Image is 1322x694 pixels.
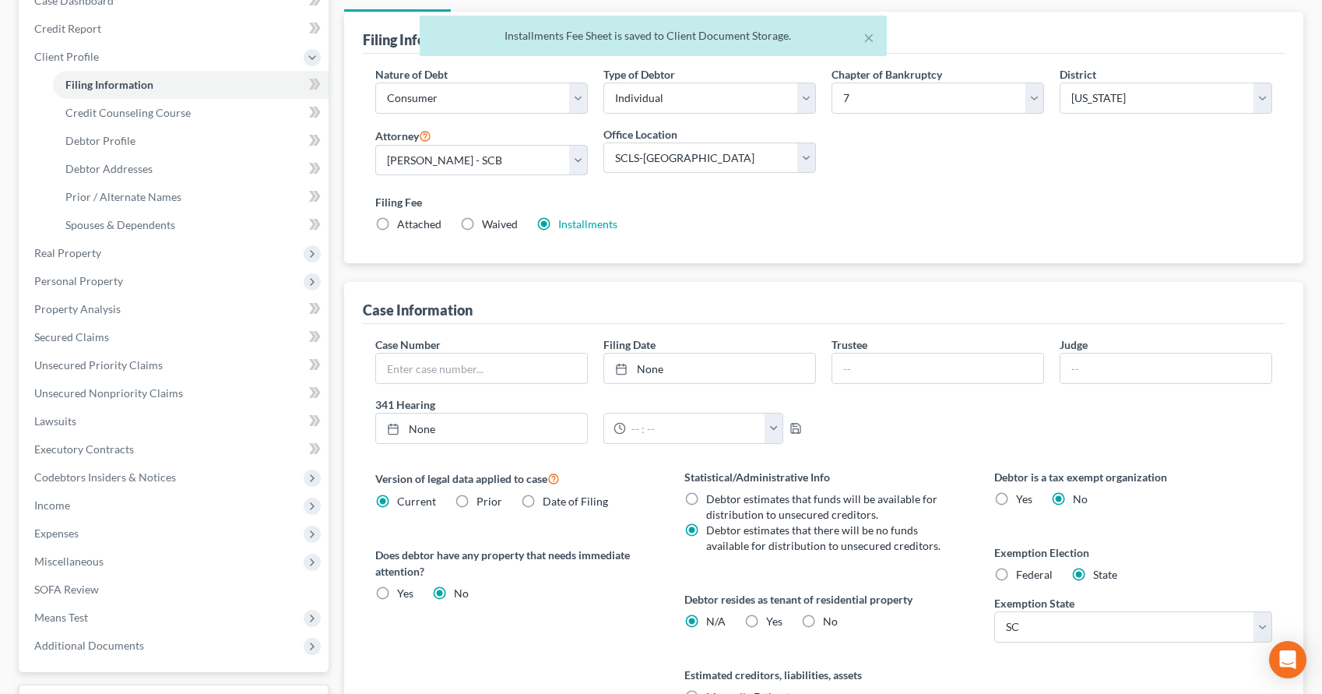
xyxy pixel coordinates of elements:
span: Unsecured Priority Claims [34,358,163,372]
span: Executory Contracts [34,442,134,456]
a: None [376,414,587,443]
span: Spouses & Dependents [65,218,175,231]
span: No [823,615,838,628]
span: Codebtors Insiders & Notices [34,470,176,484]
span: N/A [706,615,726,628]
span: Means Test [34,611,88,624]
a: Property Analysis [22,295,329,323]
span: Yes [766,615,782,628]
span: No [454,587,469,600]
label: Trustee [832,336,867,353]
label: Estimated creditors, liabilities, assets [684,667,963,683]
span: Debtor estimates that there will be no funds available for distribution to unsecured creditors. [706,523,941,552]
label: Judge [1060,336,1088,353]
span: State [1093,568,1117,581]
span: Lawsuits [34,414,76,428]
label: Attorney [375,126,431,145]
a: Installments [558,217,617,231]
label: Exemption Election [994,544,1273,561]
span: Personal Property [34,274,123,287]
label: Version of legal data applied to case [375,469,654,488]
span: Date of Filing [543,495,608,508]
a: Prior / Alternate Names [53,183,329,211]
div: Installments Fee Sheet is saved to Client Document Storage. [432,28,874,44]
span: Federal [1016,568,1053,581]
a: Executory Contracts [22,435,329,463]
input: -- : -- [626,414,765,443]
a: SOFA Review [22,576,329,604]
input: Enter case number... [376,354,587,383]
div: Open Intercom Messenger [1269,641,1306,678]
label: Debtor is a tax exempt organization [994,469,1273,485]
span: Debtor Profile [65,134,135,147]
span: Miscellaneous [34,555,104,568]
label: Filing Fee [375,194,1273,210]
label: Debtor resides as tenant of residential property [684,591,963,608]
span: Current [397,495,436,508]
a: Credit Report [22,15,329,43]
input: -- [832,354,1043,383]
a: Unsecured Nonpriority Claims [22,379,329,407]
span: Real Property [34,246,101,259]
span: Yes [397,587,413,600]
span: Waived [482,217,518,231]
label: Office Location [603,126,677,143]
label: Nature of Debt [375,66,448,83]
span: Expenses [34,527,79,540]
a: Lawsuits [22,407,329,435]
label: Filing Date [603,336,656,353]
a: None [604,354,815,383]
span: Additional Documents [34,639,144,652]
a: Credit Counseling Course [53,99,329,127]
span: Secured Claims [34,330,109,343]
span: Prior / Alternate Names [65,190,181,203]
span: Attached [397,217,441,231]
span: Income [34,498,70,512]
label: Case Number [375,336,441,353]
span: SOFA Review [34,583,99,596]
a: Debtor Addresses [53,155,329,183]
label: Does debtor have any property that needs immediate attention? [375,547,654,580]
span: Credit Counseling Course [65,106,191,119]
label: Chapter of Bankruptcy [832,66,942,83]
a: Spouses & Dependents [53,211,329,239]
div: Case Information [363,301,473,319]
span: No [1073,492,1088,506]
label: Statistical/Administrative Info [684,469,963,485]
label: 341 Hearing [367,396,824,413]
span: Prior [476,495,502,508]
label: Exemption State [994,595,1074,611]
input: -- [1060,354,1271,383]
label: Type of Debtor [603,66,675,83]
a: Unsecured Priority Claims [22,351,329,379]
label: District [1060,66,1096,83]
span: Filing Information [65,78,153,91]
span: Property Analysis [34,302,121,315]
a: Secured Claims [22,323,329,351]
span: Yes [1016,492,1032,506]
button: × [863,28,874,47]
span: Debtor estimates that funds will be available for distribution to unsecured creditors. [706,492,937,521]
a: Debtor Profile [53,127,329,155]
span: Unsecured Nonpriority Claims [34,386,183,400]
a: Filing Information [53,71,329,99]
span: Debtor Addresses [65,162,153,175]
